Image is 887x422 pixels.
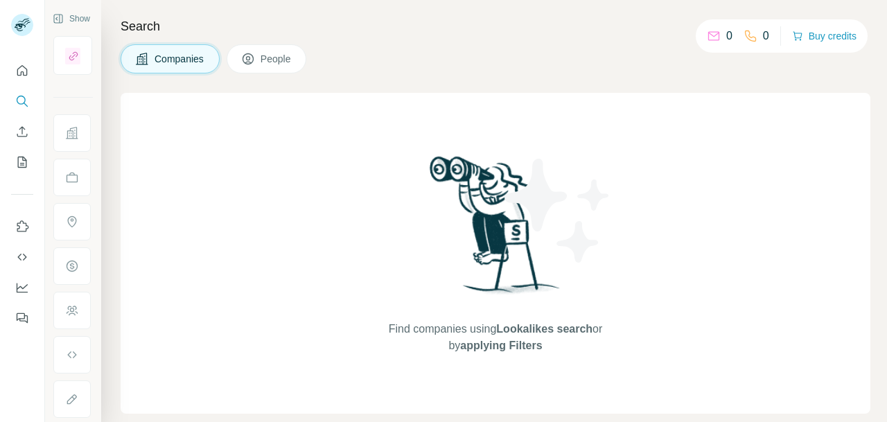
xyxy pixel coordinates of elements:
span: applying Filters [460,340,542,351]
p: 0 [763,28,769,44]
span: People [261,52,292,66]
button: Enrich CSV [11,119,33,144]
h4: Search [121,17,870,36]
button: Search [11,89,33,114]
button: My lists [11,150,33,175]
button: Quick start [11,58,33,83]
button: Use Surfe on LinkedIn [11,214,33,239]
button: Use Surfe API [11,245,33,270]
span: Companies [155,52,205,66]
button: Show [43,8,100,29]
p: 0 [726,28,732,44]
button: Dashboard [11,275,33,300]
button: Buy credits [792,26,857,46]
span: Lookalikes search [496,323,592,335]
img: Surfe Illustration - Woman searching with binoculars [423,152,568,307]
img: Surfe Illustration - Stars [495,148,620,273]
button: Feedback [11,306,33,331]
span: Find companies using or by [385,321,606,354]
